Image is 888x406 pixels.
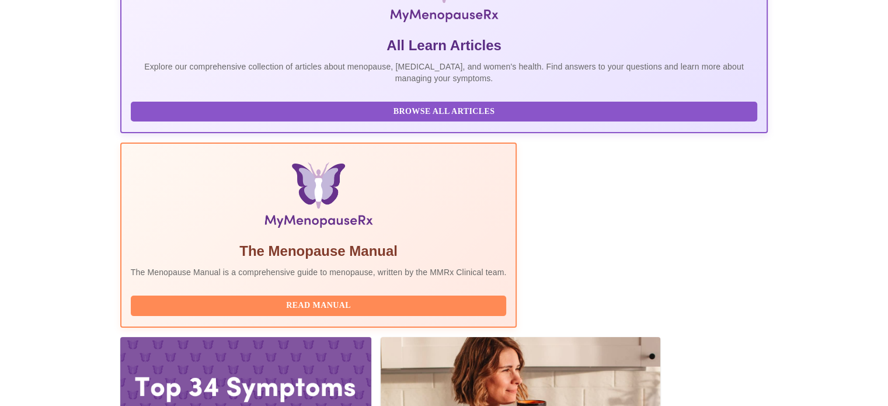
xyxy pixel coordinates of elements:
[142,299,495,313] span: Read Manual
[131,102,758,122] button: Browse All Articles
[131,106,761,116] a: Browse All Articles
[131,296,507,316] button: Read Manual
[131,36,758,55] h5: All Learn Articles
[190,162,447,233] img: Menopause Manual
[131,61,758,84] p: Explore our comprehensive collection of articles about menopause, [MEDICAL_DATA], and women's hea...
[142,105,746,119] span: Browse All Articles
[131,300,510,310] a: Read Manual
[131,242,507,261] h5: The Menopause Manual
[131,266,507,278] p: The Menopause Manual is a comprehensive guide to menopause, written by the MMRx Clinical team.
